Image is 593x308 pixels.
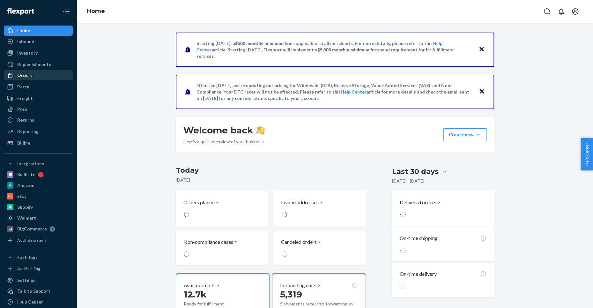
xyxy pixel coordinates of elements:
button: Create new [443,128,486,141]
div: Amazon [17,182,34,189]
p: Invalid addresses [281,199,319,206]
a: Etsy [4,191,73,201]
img: Flexport logo [7,8,34,15]
p: Here’s a quick overview of your business [183,139,265,145]
p: On-time delivery [400,270,437,278]
span: $5,000 monthly minimum fee [317,47,377,52]
span: 5,319 [280,289,302,300]
div: Inventory [17,50,38,56]
button: Close Navigation [60,5,73,18]
div: Fast Tags [17,254,38,260]
a: Freight [4,93,73,103]
a: Home [4,26,73,36]
button: Open notifications [555,5,567,18]
div: Sellbrite [17,171,35,178]
div: Settings [17,277,35,283]
button: Orders placed [176,191,268,226]
button: Delivered orders [400,199,441,206]
a: Parcel [4,82,73,92]
h3: Today [176,165,366,176]
span: 12.7k [184,289,207,300]
a: Talk to Support [4,286,73,296]
div: Prep [17,106,27,112]
p: Available units [184,282,216,289]
div: Integrations [17,161,44,167]
ol: breadcrumbs [82,2,110,21]
div: Help Center [17,299,43,305]
div: Home [17,27,30,34]
a: Replenishments [4,59,73,70]
div: Last 30 days [392,167,439,177]
button: Invalid addresses [273,191,366,226]
a: Billing [4,138,73,148]
div: Parcel [17,84,31,90]
button: Close [478,87,486,96]
div: Orders [17,72,33,79]
button: Integrations [4,159,73,169]
img: hand-wave emoji [256,126,265,135]
a: Shopify [4,202,73,212]
div: Add Fast Tag [17,266,40,271]
a: Help Center [341,89,367,94]
a: Sellbrite [4,169,73,180]
p: Canceled orders [281,238,317,246]
p: [DATE] - [DATE] [392,178,424,184]
div: Etsy [17,193,26,199]
p: Ready for fulfillment [184,301,243,307]
button: Help Center [581,138,593,170]
button: Open Search Box [541,5,553,18]
button: Open account menu [569,5,582,18]
p: Inbounding units [280,282,316,289]
div: Add Integration [17,237,46,243]
h1: Welcome back [183,124,265,136]
a: Home [87,8,105,15]
p: On-time shipping [400,235,438,242]
button: Close [478,45,486,54]
a: Orders [4,70,73,80]
p: [DATE] [176,177,366,183]
div: Replenishments [17,61,51,68]
a: Inventory [4,48,73,58]
a: Returns [4,115,73,125]
p: Starting [DATE], a is applicable to all merchants. For more details, please refer to this article... [196,40,472,59]
div: Returns [17,117,34,123]
a: Walmart [4,213,73,223]
div: Inbounds [17,38,37,45]
a: Help Center [4,297,73,307]
p: Non-compliance cases [183,238,233,246]
div: Reporting [17,128,39,135]
a: BigCommerce [4,224,73,234]
span: $500 monthly minimum fee [235,41,291,46]
div: Talk to Support [17,288,50,294]
div: Shopify [17,204,33,210]
button: Fast Tags [4,252,73,262]
div: Billing [17,140,30,146]
a: Settings [4,275,73,285]
p: Effective [DATE], we're updating our pricing for Wholesale (B2B), Reserve Storage, Value-Added Se... [196,82,472,101]
div: BigCommerce [17,226,47,232]
a: Add Fast Tag [4,265,73,273]
a: Reporting [4,126,73,137]
button: Canceled orders [273,231,366,265]
a: Prep [4,104,73,114]
p: Orders placed [183,199,215,206]
a: Add Integration [4,237,73,244]
a: Amazon [4,180,73,191]
a: Inbounds [4,36,73,47]
div: Walmart [17,215,36,221]
div: Freight [17,95,33,101]
button: Non-compliance cases [176,231,268,265]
